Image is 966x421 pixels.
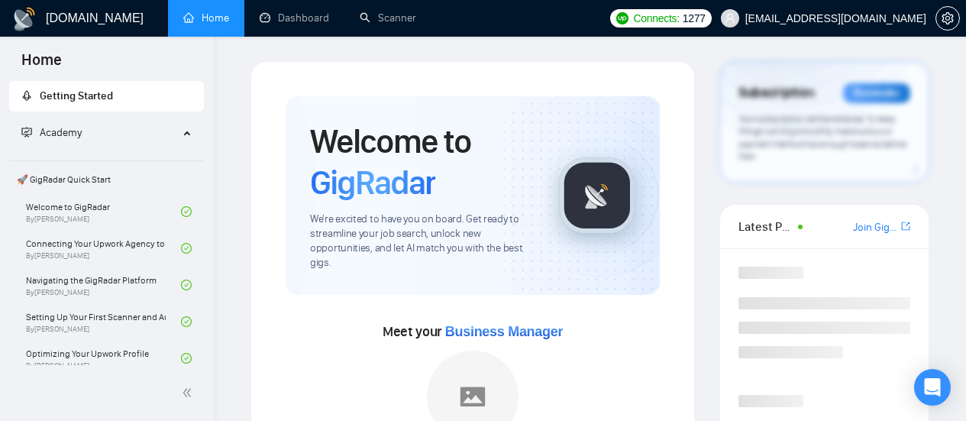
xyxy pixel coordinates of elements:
img: upwork-logo.png [616,12,628,24]
span: check-circle [181,243,192,254]
img: gigradar-logo.png [559,157,635,234]
span: Connects: [633,10,679,27]
a: searchScanner [360,11,416,24]
span: check-circle [181,316,192,327]
a: Welcome to GigRadarBy[PERSON_NAME] [26,195,181,228]
span: Business Manager [445,324,563,339]
span: Subscription [738,80,814,106]
span: check-circle [181,206,192,217]
a: export [901,219,910,234]
span: Getting Started [40,89,113,102]
a: dashboardDashboard [260,11,329,24]
span: Home [9,49,74,81]
span: 1277 [683,10,706,27]
a: Connecting Your Upwork Agency to GigRadarBy[PERSON_NAME] [26,232,181,265]
span: check-circle [181,353,192,364]
span: Your subscription will be renewed. To keep things running smoothly, make sure your payment method... [738,113,906,163]
span: Academy [40,126,82,139]
a: homeHome [183,11,229,24]
span: Academy [21,126,82,139]
div: Reminder [843,83,910,103]
img: logo [12,7,37,31]
span: user [725,13,735,24]
a: Join GigRadar Slack Community [853,219,898,236]
span: check-circle [181,280,192,290]
span: rocket [21,90,32,101]
span: export [901,220,910,232]
a: Setting Up Your First Scanner and Auto-BidderBy[PERSON_NAME] [26,305,181,338]
span: 🚀 GigRadar Quick Start [11,164,202,195]
a: Navigating the GigRadar PlatformBy[PERSON_NAME] [26,268,181,302]
a: setting [935,12,960,24]
li: Getting Started [9,81,204,112]
span: Latest Posts from the GigRadar Community [738,217,793,236]
span: Meet your [383,323,563,340]
span: double-left [182,385,197,400]
div: Open Intercom Messenger [914,369,951,406]
button: setting [935,6,960,31]
span: GigRadar [310,162,435,203]
h1: Welcome to [310,121,535,203]
span: We're excited to have you on board. Get ready to streamline your job search, unlock new opportuni... [310,212,535,270]
span: setting [936,12,959,24]
span: fund-projection-screen [21,127,32,138]
a: Optimizing Your Upwork ProfileBy[PERSON_NAME] [26,342,181,375]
